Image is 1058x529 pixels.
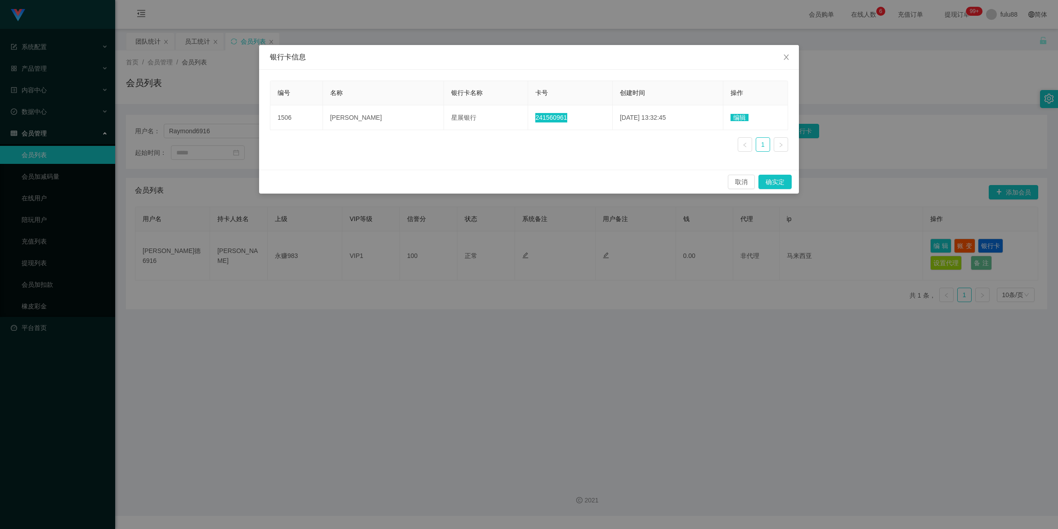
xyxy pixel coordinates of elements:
i: 图标： 右 [778,142,784,148]
font: 名称 [330,89,343,96]
button: 确实定 [758,175,792,189]
li: 下一页 [774,137,788,152]
font: [DATE] 13:32:45 [620,114,666,121]
font: 1 [761,141,765,148]
font: 编辑 [733,114,746,121]
font: 卡号 [535,89,548,96]
font: 银行卡信息 [270,53,306,61]
font: 创建时间 [620,89,645,96]
i: 图标： 关闭 [783,54,790,61]
font: 银行卡名称 [451,89,483,96]
li: 上一页 [738,137,752,152]
font: 操作 [731,89,743,96]
font: [PERSON_NAME] [330,114,382,121]
font: 1506 [278,114,291,121]
i: 图标： 左 [742,142,748,148]
button: 关闭 [774,45,799,70]
button: 取消 [728,175,755,189]
font: 编号 [278,89,290,96]
font: 241560961 [535,114,567,121]
li: 1 [756,137,770,152]
font: 星展银行 [451,114,476,121]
